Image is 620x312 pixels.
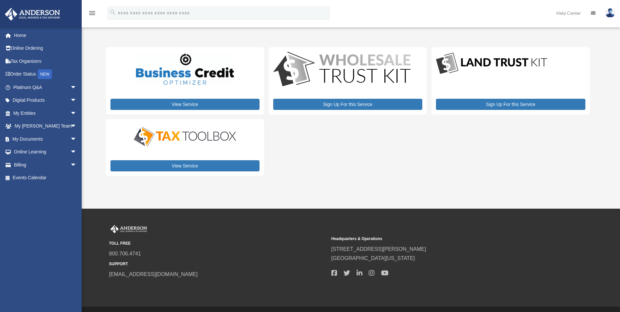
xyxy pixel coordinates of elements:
span: arrow_drop_down [70,81,83,94]
small: Headquarters & Operations [331,235,549,242]
a: [STREET_ADDRESS][PERSON_NAME] [331,246,426,252]
a: Tax Organizers [5,55,87,68]
a: Online Learningarrow_drop_down [5,146,87,159]
span: arrow_drop_down [70,107,83,120]
a: View Service [110,160,260,171]
img: User Pic [605,8,615,18]
a: Platinum Q&Aarrow_drop_down [5,81,87,94]
a: My Entitiesarrow_drop_down [5,107,87,120]
a: Home [5,29,87,42]
a: Events Calendar [5,171,87,184]
img: WS-Trust-Kit-lgo-1.jpg [273,52,411,88]
small: TOLL FREE [109,240,327,247]
a: [GEOGRAPHIC_DATA][US_STATE] [331,255,415,261]
span: arrow_drop_down [70,94,83,107]
a: Online Ordering [5,42,87,55]
img: Anderson Advisors Platinum Portal [109,225,148,234]
a: Order StatusNEW [5,68,87,81]
span: arrow_drop_down [70,120,83,133]
i: search [109,9,116,16]
i: menu [88,9,96,17]
a: Sign Up For this Service [436,99,585,110]
a: My [PERSON_NAME] Teamarrow_drop_down [5,120,87,133]
a: Digital Productsarrow_drop_down [5,94,83,107]
a: View Service [110,99,260,110]
span: arrow_drop_down [70,146,83,159]
img: Anderson Advisors Platinum Portal [3,8,62,21]
a: 800.706.4741 [109,251,141,256]
a: Billingarrow_drop_down [5,158,87,171]
div: NEW [38,69,52,79]
a: Sign Up For this Service [273,99,422,110]
span: arrow_drop_down [70,132,83,146]
a: My Documentsarrow_drop_down [5,132,87,146]
a: [EMAIL_ADDRESS][DOMAIN_NAME] [109,271,198,277]
a: menu [88,11,96,17]
img: LandTrust_lgo-1.jpg [436,52,547,76]
small: SUPPORT [109,261,327,268]
span: arrow_drop_down [70,158,83,172]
